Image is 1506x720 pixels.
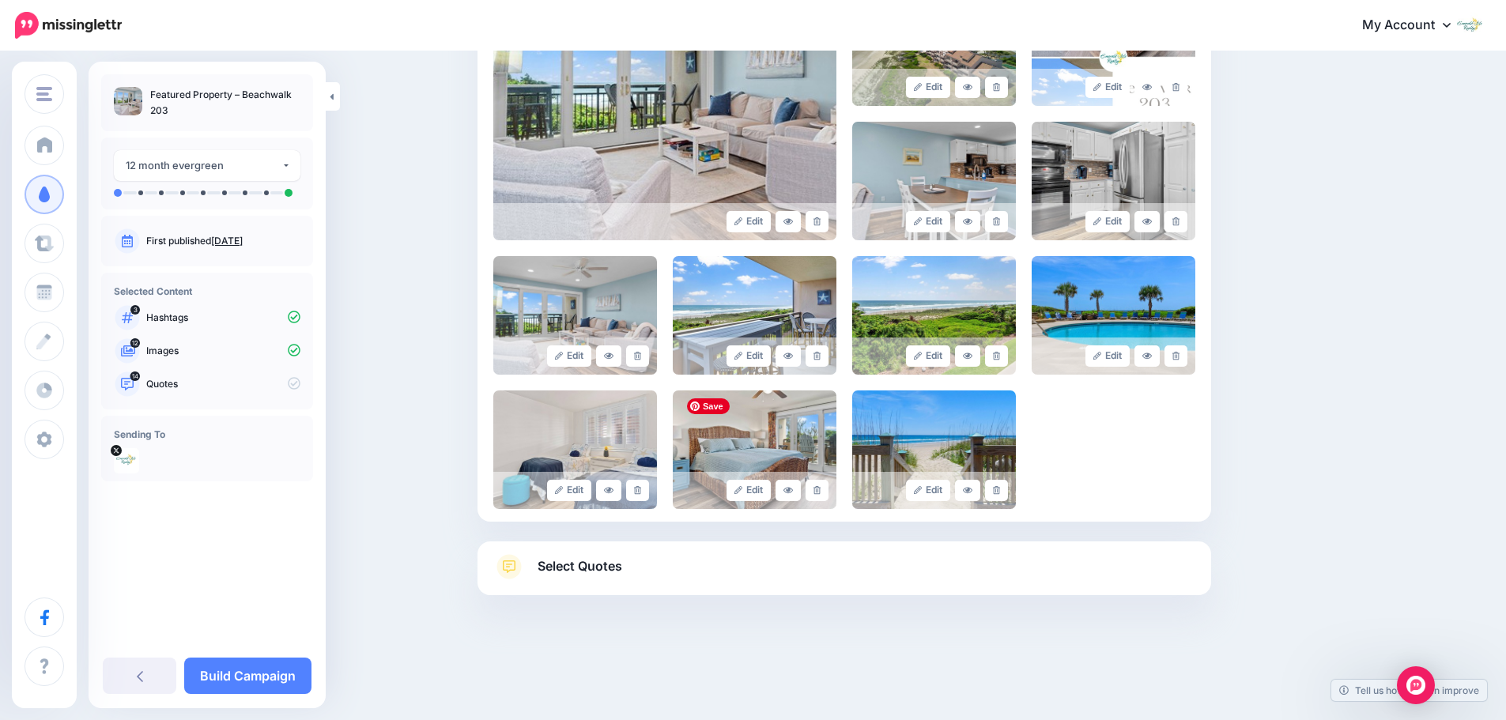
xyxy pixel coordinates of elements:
[126,156,281,175] div: 12 month evergreen
[114,428,300,440] h4: Sending To
[687,398,730,414] span: Save
[493,256,657,375] img: 34cb1a3c6ec4d8627624eaf153d5c0e4_large.jpg
[493,390,657,509] img: 29c8afed4394299c1b50b67287923b03_large.jpg
[211,235,243,247] a: [DATE]
[852,390,1016,509] img: fb56b227d62c3d60a2741d501dd46ac8_large.jpg
[1397,666,1435,704] div: Open Intercom Messenger
[146,311,300,325] p: Hashtags
[130,338,140,348] span: 12
[146,344,300,358] p: Images
[906,480,951,501] a: Edit
[146,234,300,248] p: First published
[114,285,300,297] h4: Selected Content
[1085,77,1130,98] a: Edit
[906,77,951,98] a: Edit
[493,554,1195,595] a: Select Quotes
[36,87,52,101] img: menu.png
[1085,211,1130,232] a: Edit
[1032,122,1195,240] img: 3074a3a537ffeee6833e2fd30fb73b29_large.jpg
[1346,6,1482,45] a: My Account
[1331,680,1487,701] a: Tell us how we can improve
[727,480,772,501] a: Edit
[673,256,836,375] img: 7f1f644b98d37e38d67925217aa76a90_large.jpg
[146,377,300,391] p: Quotes
[906,211,951,232] a: Edit
[150,87,300,119] p: Featured Property – Beachwalk 203
[547,345,592,367] a: Edit
[114,87,142,115] img: 8057e20e501703da40139ff5310f3c9a_thumb.jpg
[114,150,300,181] button: 12 month evergreen
[114,448,139,473] img: l5ef-sXV-2662.jpg
[547,480,592,501] a: Edit
[15,12,122,39] img: Missinglettr
[852,256,1016,375] img: 782d32f3709756c9b68f9b6779cfcc0f_large.jpg
[906,345,951,367] a: Edit
[1032,256,1195,375] img: c0fb821b5e20959ff94fb3820b3bb865_large.jpg
[852,122,1016,240] img: a797df116d7f9e9cfdfb177209a716a3_large.jpg
[727,345,772,367] a: Edit
[673,390,836,509] img: 86acad6bf95f254b427f30381a106c00_large.jpg
[1085,345,1130,367] a: Edit
[130,305,140,315] span: 3
[727,211,772,232] a: Edit
[130,371,141,381] span: 14
[538,556,622,577] span: Select Quotes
